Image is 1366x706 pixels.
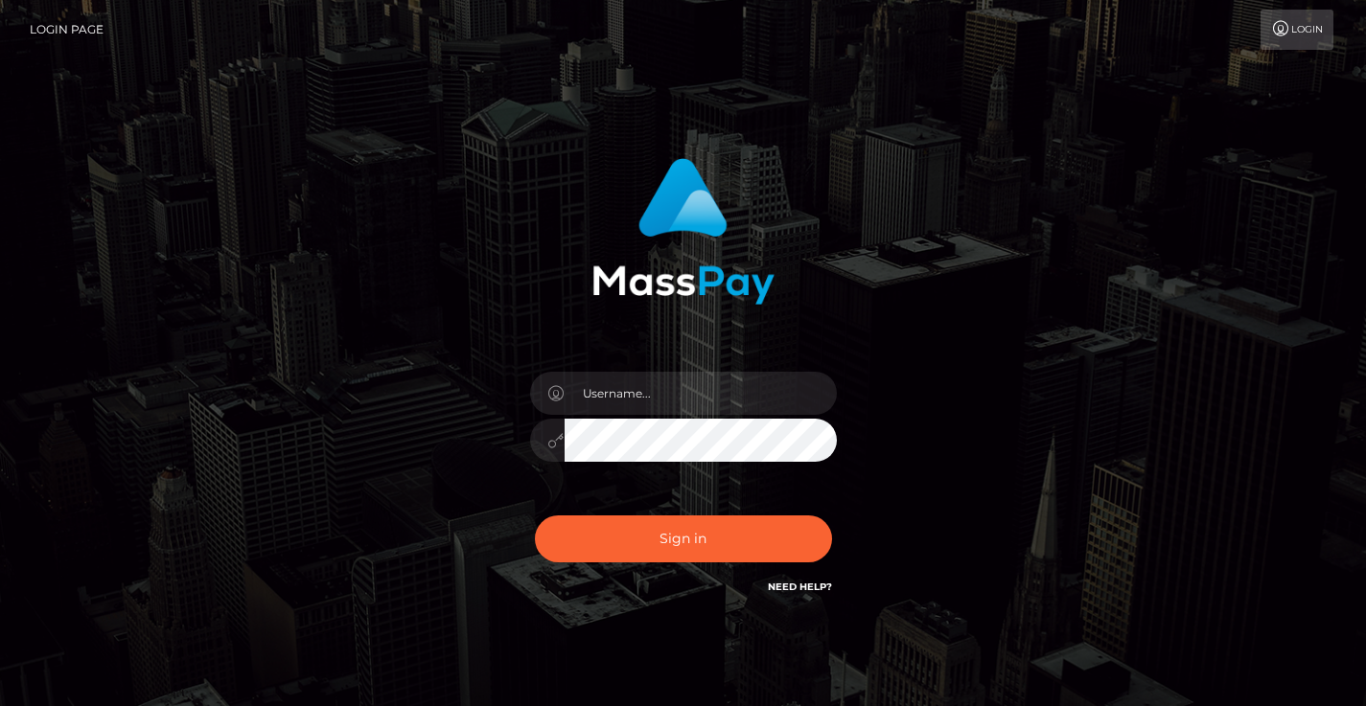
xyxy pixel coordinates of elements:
a: Login [1261,10,1333,50]
input: Username... [565,372,837,415]
a: Login Page [30,10,104,50]
img: MassPay Login [592,158,775,305]
button: Sign in [535,515,832,562]
a: Need Help? [768,581,832,593]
